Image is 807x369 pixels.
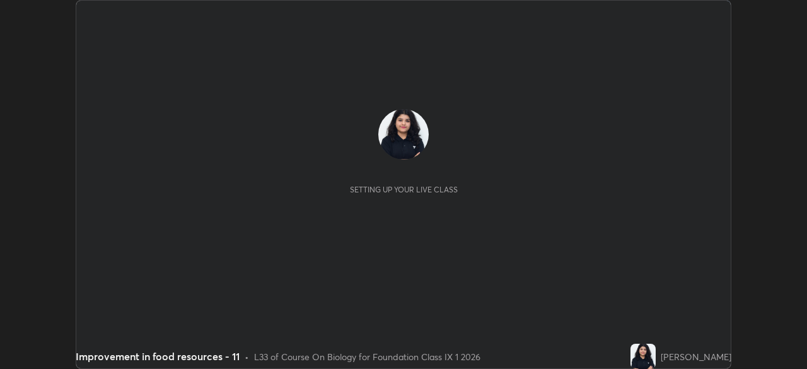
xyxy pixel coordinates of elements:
[630,344,656,369] img: d65cdba0ac1c438fb9f388b0b8c38f09.jpg
[378,109,429,160] img: d65cdba0ac1c438fb9f388b0b8c38f09.jpg
[245,350,249,363] div: •
[350,185,458,194] div: Setting up your live class
[254,350,480,363] div: L33 of Course On Biology for Foundation Class IX 1 2026
[76,349,240,364] div: Improvement in food resources - 11
[661,350,731,363] div: [PERSON_NAME]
